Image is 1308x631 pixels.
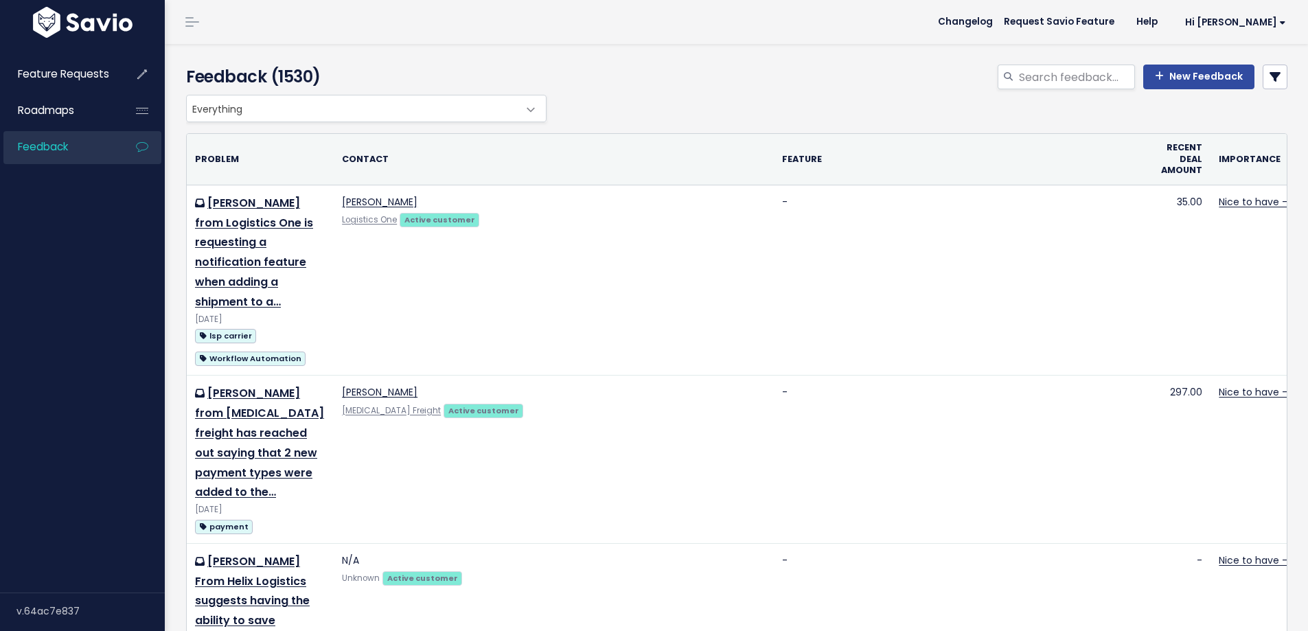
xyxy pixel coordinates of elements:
[404,214,475,225] strong: Active customer
[3,131,114,163] a: Feedback
[3,95,114,126] a: Roadmaps
[195,327,256,344] a: lsp carrier
[334,134,774,185] th: Contact
[195,385,324,500] a: [PERSON_NAME] from [MEDICAL_DATA] freight has reached out saying that 2 new payment types were ad...
[16,593,165,629] div: v.64ac7e837
[3,58,114,90] a: Feature Requests
[18,103,74,117] span: Roadmaps
[342,385,417,399] a: [PERSON_NAME]
[1153,376,1211,543] td: 297.00
[387,573,458,584] strong: Active customer
[195,349,306,367] a: Workflow Automation
[342,214,397,225] a: Logistics One
[186,95,547,122] span: Everything
[774,134,1153,185] th: Feature
[448,405,519,416] strong: Active customer
[938,17,993,27] span: Changelog
[187,134,334,185] th: Problem
[444,403,523,417] a: Active customer
[195,329,256,343] span: lsp carrier
[195,518,253,535] a: payment
[382,571,462,584] a: Active customer
[993,12,1125,32] a: Request Savio Feature
[1143,65,1254,89] a: New Feedback
[1153,185,1211,376] td: 35.00
[774,185,1153,376] td: -
[1153,134,1211,185] th: Recent deal amount
[342,573,380,584] span: Unknown
[195,503,325,517] div: [DATE]
[342,195,417,209] a: [PERSON_NAME]
[195,312,325,327] div: [DATE]
[195,520,253,534] span: payment
[1018,65,1135,89] input: Search feedback...
[1185,17,1286,27] span: Hi [PERSON_NAME]
[195,352,306,366] span: Workflow Automation
[186,65,540,89] h4: Feedback (1530)
[30,7,136,38] img: logo-white.9d6f32f41409.svg
[1169,12,1297,33] a: Hi [PERSON_NAME]
[400,212,479,226] a: Active customer
[18,139,68,154] span: Feedback
[1125,12,1169,32] a: Help
[195,195,313,310] a: [PERSON_NAME] from Logistics One is requesting a notification feature when adding a shipment to a…
[342,405,441,416] a: [MEDICAL_DATA] Freight
[774,376,1153,543] td: -
[187,95,518,122] span: Everything
[18,67,109,81] span: Feature Requests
